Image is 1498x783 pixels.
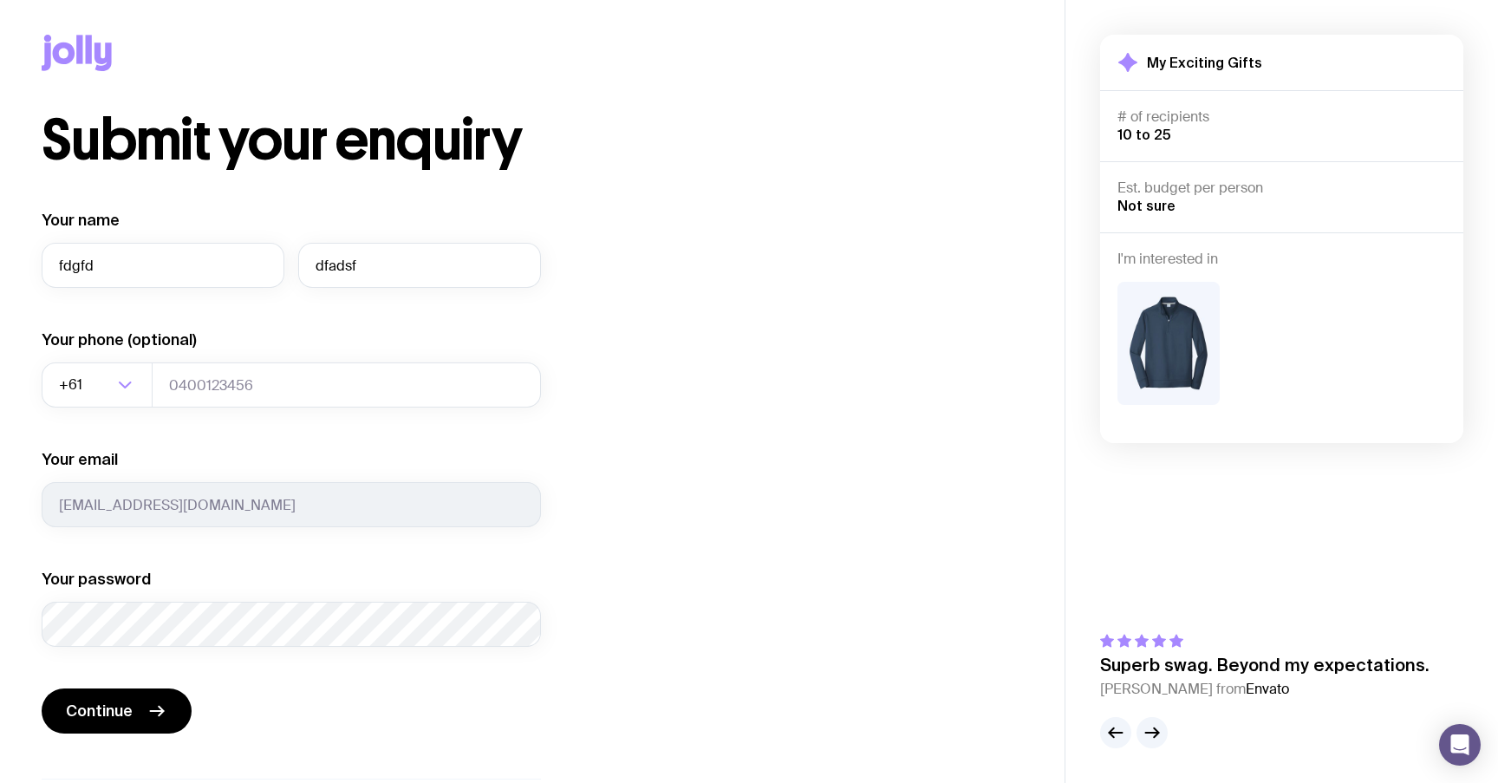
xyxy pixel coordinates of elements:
label: Your name [42,210,120,231]
span: Envato [1246,680,1289,698]
input: Last name [298,243,541,288]
button: Continue [42,688,192,734]
span: 10 to 25 [1117,127,1171,142]
h1: Submit your enquiry [42,113,624,168]
input: Search for option [86,362,113,408]
div: Search for option [42,362,153,408]
h4: I'm interested in [1117,251,1446,268]
cite: [PERSON_NAME] from [1100,679,1430,700]
input: you@email.com [42,482,541,527]
h4: # of recipients [1117,108,1446,126]
div: Open Intercom Messenger [1439,724,1481,766]
span: Not sure [1117,198,1176,213]
span: +61 [59,362,86,408]
p: Superb swag. Beyond my expectations. [1100,655,1430,675]
label: Your password [42,569,151,590]
h4: Est. budget per person [1117,179,1446,197]
input: First name [42,243,284,288]
label: Your phone (optional) [42,330,197,350]
input: 0400123456 [152,362,541,408]
label: Your email [42,449,118,470]
span: Continue [66,701,133,721]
